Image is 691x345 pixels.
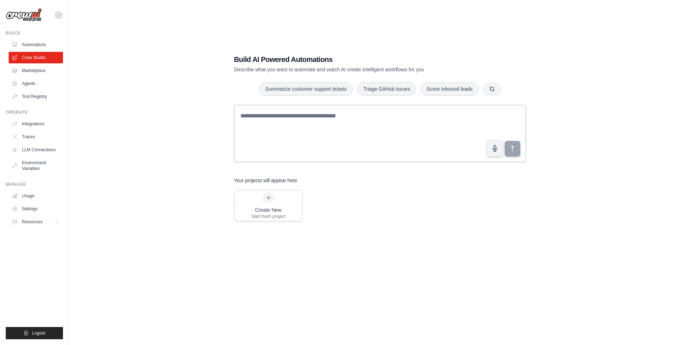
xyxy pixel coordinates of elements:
[251,206,285,214] div: Create New
[9,39,63,50] a: Automations
[234,66,476,73] p: Describe what you want to automate and watch AI create intelligent workflows for you
[9,118,63,130] a: Integrations
[9,91,63,102] a: Tool Registry
[22,219,42,225] span: Resources
[9,216,63,228] button: Resources
[234,177,297,184] h3: Your projects will appear here
[483,83,501,95] button: Get new suggestions
[420,82,479,96] button: Score inbound leads
[251,214,285,219] div: Start fresh project
[234,54,476,64] h1: Build AI Powered Automations
[6,8,42,22] img: Logo
[9,190,63,202] a: Usage
[9,78,63,89] a: Agents
[32,330,45,336] span: Logout
[6,327,63,339] button: Logout
[6,30,63,36] div: Build
[9,65,63,76] a: Marketplace
[9,203,63,215] a: Settings
[9,157,63,174] a: Environment Variables
[9,52,63,63] a: Crew Studio
[9,131,63,143] a: Traces
[357,82,416,96] button: Triage GitHub issues
[487,140,503,157] button: Click to speak your automation idea
[6,109,63,115] div: Operate
[9,144,63,156] a: LLM Connections
[6,182,63,187] div: Manage
[259,82,353,96] button: Summarize customer support tickets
